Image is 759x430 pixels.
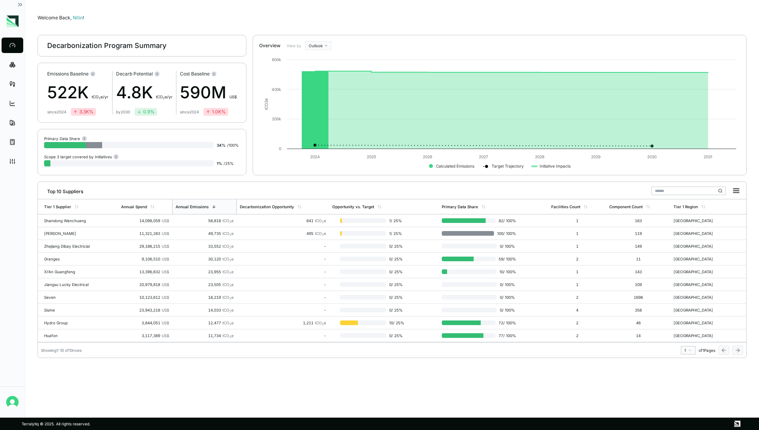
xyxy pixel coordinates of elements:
img: Nitin Shetty [6,396,19,408]
sub: 2 [229,259,231,262]
div: Showing 1 - 10 of 10 rows [41,348,82,353]
div: [GEOGRAPHIC_DATA] [674,269,723,274]
sub: 2 [163,96,165,100]
div: Tier 1 Supplier [44,204,71,209]
sub: 2 [229,284,231,288]
div: 23,505 [175,282,234,287]
div: 119 [609,231,667,236]
div: 1,211 [240,320,326,325]
div: 11,734 [175,333,234,338]
div: Facilities Count [551,204,580,209]
div: 143 [609,269,667,274]
span: Nitin [73,15,84,21]
span: / 25 % [224,161,234,166]
sub: 2 [229,335,231,339]
span: 100 / 100 % [494,231,516,236]
span: 0 / 25 % [386,244,407,248]
span: tCO e [222,231,234,236]
div: 0.9 % [137,109,155,115]
span: US$ [162,295,169,300]
text: 0 [279,146,281,151]
div: 10,123,612 [121,295,169,300]
sub: 2 [229,310,231,313]
div: - [240,308,326,312]
span: US$ [162,269,169,274]
div: 58,818 [175,218,234,223]
div: Primary Data Share [442,204,478,209]
span: US$ [162,282,169,287]
div: 14,033 [175,308,234,312]
sub: 2 [322,220,324,224]
span: tCO e [222,295,234,300]
text: 600k [272,57,281,62]
span: 0 / 25 % [386,269,407,274]
div: Jiangsu Lucky Electrical [44,282,94,287]
div: 1 [551,269,603,274]
text: 2026 [423,154,432,159]
div: 590M [180,80,237,105]
div: Hydro Group [44,320,94,325]
div: 3,117,389 [121,333,169,338]
div: [GEOGRAPHIC_DATA] [674,320,723,325]
span: 34 % [217,143,226,147]
span: US$ [162,308,169,312]
span: 1 / 25 % [386,218,407,223]
div: - [240,269,326,274]
div: Primary Data Share [44,135,87,141]
span: 82 / 100 % [496,218,516,223]
div: 3.3K % [73,109,94,115]
button: Open user button [3,393,22,411]
div: 109 [609,282,667,287]
span: of 1 Pages [699,348,715,353]
sub: 2 [229,322,231,326]
text: 2024 [310,154,320,159]
div: Top 10 Suppliers [41,185,83,195]
span: 0 / 25 % [386,282,407,287]
span: 0 / 25 % [386,308,407,312]
div: 641 [240,218,326,223]
span: t CO e/yr [92,94,108,99]
span: US$ [162,320,169,325]
span: 10 / 25 % [386,320,407,325]
span: tCO e [315,218,326,223]
div: Opportunity vs. Target [332,204,374,209]
span: 77 / 100 % [496,333,516,338]
div: 1 [551,244,603,248]
span: tCO e [222,244,234,248]
div: 33,552 [175,244,234,248]
div: 9,106,510 [121,257,169,261]
div: 49,735 [175,231,234,236]
span: US$ [162,231,169,236]
div: Sisme [44,308,94,312]
div: 4.8K [116,80,173,105]
div: [GEOGRAPHIC_DATA] [674,244,723,248]
text: 400k [272,87,281,92]
span: 0 / 25 % [386,257,407,261]
div: Overview [259,43,280,49]
span: US$ [162,257,169,261]
span: tCO e [222,257,234,261]
sub: 2 [229,271,231,275]
div: 163 [609,218,667,223]
div: 1 [684,348,692,353]
span: tCO e [222,333,234,338]
div: 149 [609,244,667,248]
div: Huafon [44,333,94,338]
text: 2031 [704,154,712,159]
div: Shandong Wanchuang [44,218,94,223]
div: 11,321,283 [121,231,169,236]
text: 2025 [367,154,376,159]
sub: 2 [229,220,231,224]
div: 4 [551,308,603,312]
div: 2 [551,295,603,300]
span: 72 / 100 % [496,320,516,325]
span: / 100 % [227,143,239,147]
span: 0 / 100 % [497,308,516,312]
text: 2027 [479,154,488,159]
div: [GEOGRAPHIC_DATA] [674,231,723,236]
div: Tier 1 Region [674,204,698,209]
div: [GEOGRAPHIC_DATA] [674,308,723,312]
span: 1 / 25 % [386,231,407,236]
div: 14,098,059 [121,218,169,223]
span: tCO e [315,231,326,236]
